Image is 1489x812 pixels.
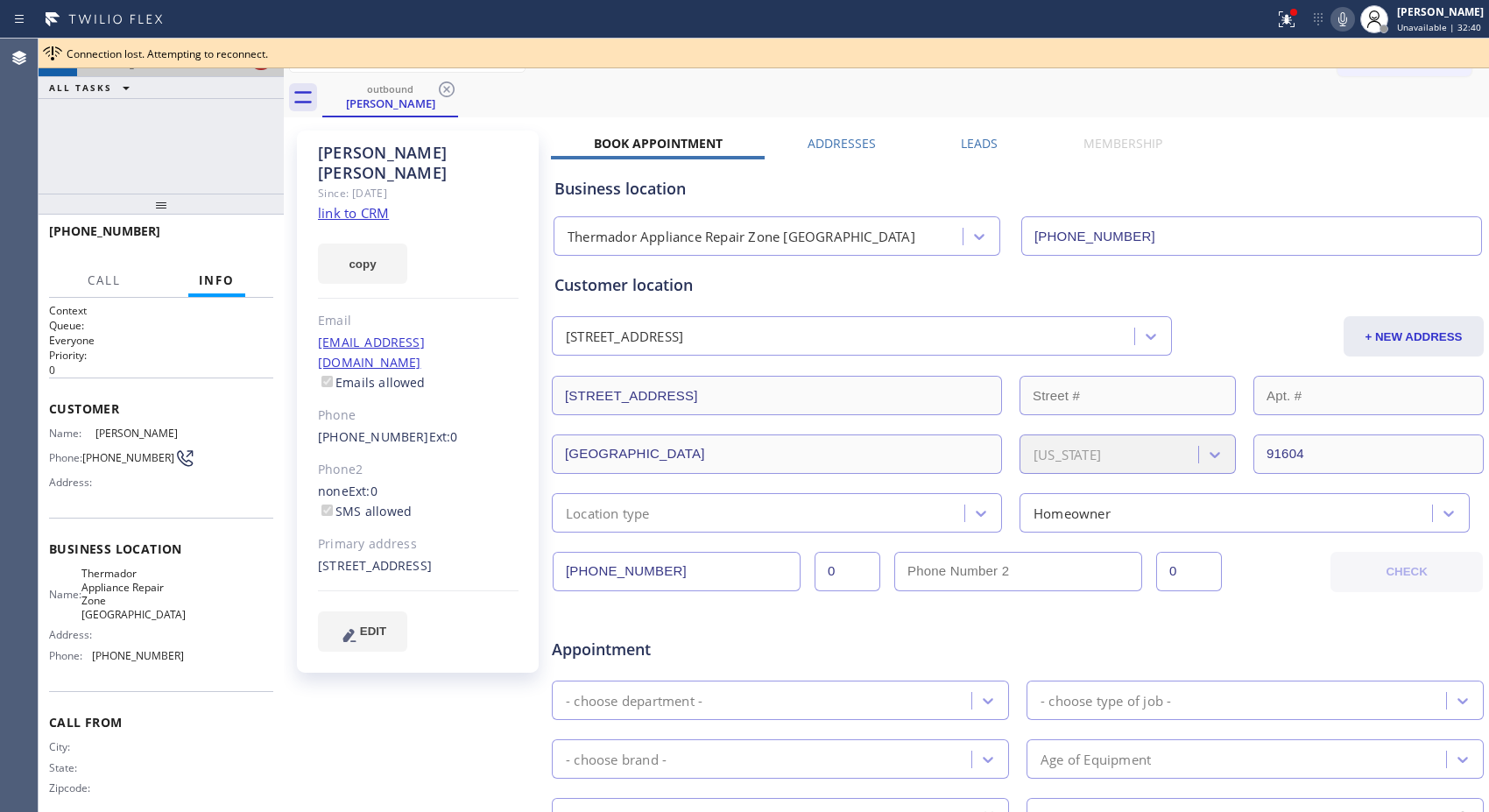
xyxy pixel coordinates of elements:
[1253,434,1484,474] input: ZIP
[318,482,519,522] div: none
[1021,216,1482,256] input: Phone Number
[1397,4,1484,19] div: [PERSON_NAME]
[49,714,273,731] span: Call From
[1330,7,1355,32] button: Mute
[67,46,268,61] span: Connection lost. Attempting to reconnect.
[318,311,519,331] div: Email
[594,135,723,152] label: Book Appointment
[49,761,95,774] span: State:
[49,400,273,417] span: Customer
[894,552,1142,591] input: Phone Number 2
[49,628,95,641] span: Address:
[49,540,273,557] span: Business location
[49,781,95,794] span: Zipcode:
[1344,316,1484,357] button: + NEW ADDRESS
[552,638,860,661] span: Appointment
[318,334,425,371] a: [EMAIL_ADDRESS][DOMAIN_NAME]
[808,135,876,152] label: Addresses
[318,534,519,554] div: Primary address
[1020,376,1236,415] input: Street #
[49,363,273,378] p: 0
[318,204,389,222] a: link to CRM
[349,483,378,499] span: Ext: 0
[1041,690,1171,710] div: - choose type of job -
[1083,135,1162,152] label: Membership
[318,143,519,183] div: [PERSON_NAME] [PERSON_NAME]
[566,749,667,769] div: - choose brand -
[95,427,183,440] span: [PERSON_NAME]
[1156,552,1222,591] input: Ext. 2
[552,434,1002,474] input: City
[324,95,456,111] div: [PERSON_NAME]
[82,451,174,464] span: [PHONE_NUMBER]
[321,376,333,387] input: Emails allowed
[49,81,112,94] span: ALL TASKS
[360,625,386,638] span: EDIT
[49,427,95,440] span: Name:
[1034,503,1111,523] div: Homeowner
[39,77,147,98] button: ALL TASKS
[1330,552,1483,592] button: CHECK
[318,428,429,445] a: [PHONE_NUMBER]
[49,333,273,348] p: Everyone
[324,78,456,116] div: Trina Minehart
[318,611,407,652] button: EDIT
[1041,749,1151,769] div: Age of Equipment
[188,264,245,298] button: Info
[49,451,82,464] span: Phone:
[552,376,1002,415] input: Address
[92,649,184,662] span: [PHONE_NUMBER]
[321,505,333,516] input: SMS allowed
[566,690,702,710] div: - choose department -
[49,476,95,489] span: Address:
[49,222,160,239] span: [PHONE_NUMBER]
[961,135,998,152] label: Leads
[553,552,801,591] input: Phone Number
[49,588,81,601] span: Name:
[429,428,458,445] span: Ext: 0
[49,348,273,363] h2: Priority:
[554,177,1481,201] div: Business location
[318,183,519,203] div: Since: [DATE]
[49,740,95,753] span: City:
[568,227,915,247] div: Thermador Appliance Repair Zone [GEOGRAPHIC_DATA]
[324,82,456,95] div: outbound
[318,406,519,426] div: Phone
[318,244,407,284] button: copy
[318,460,519,480] div: Phone2
[1253,376,1484,415] input: Apt. #
[49,649,92,662] span: Phone:
[49,303,273,318] h1: Context
[1397,21,1481,33] span: Unavailable | 32:40
[88,272,121,288] span: Call
[566,327,683,347] div: [STREET_ADDRESS]
[77,264,131,298] button: Call
[318,556,519,576] div: [STREET_ADDRESS]
[81,567,186,621] span: Thermador Appliance Repair Zone [GEOGRAPHIC_DATA]
[199,272,235,288] span: Info
[554,273,1481,297] div: Customer location
[49,318,273,333] h2: Queue:
[318,374,426,391] label: Emails allowed
[318,503,412,519] label: SMS allowed
[566,503,650,523] div: Location type
[815,552,880,591] input: Ext.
